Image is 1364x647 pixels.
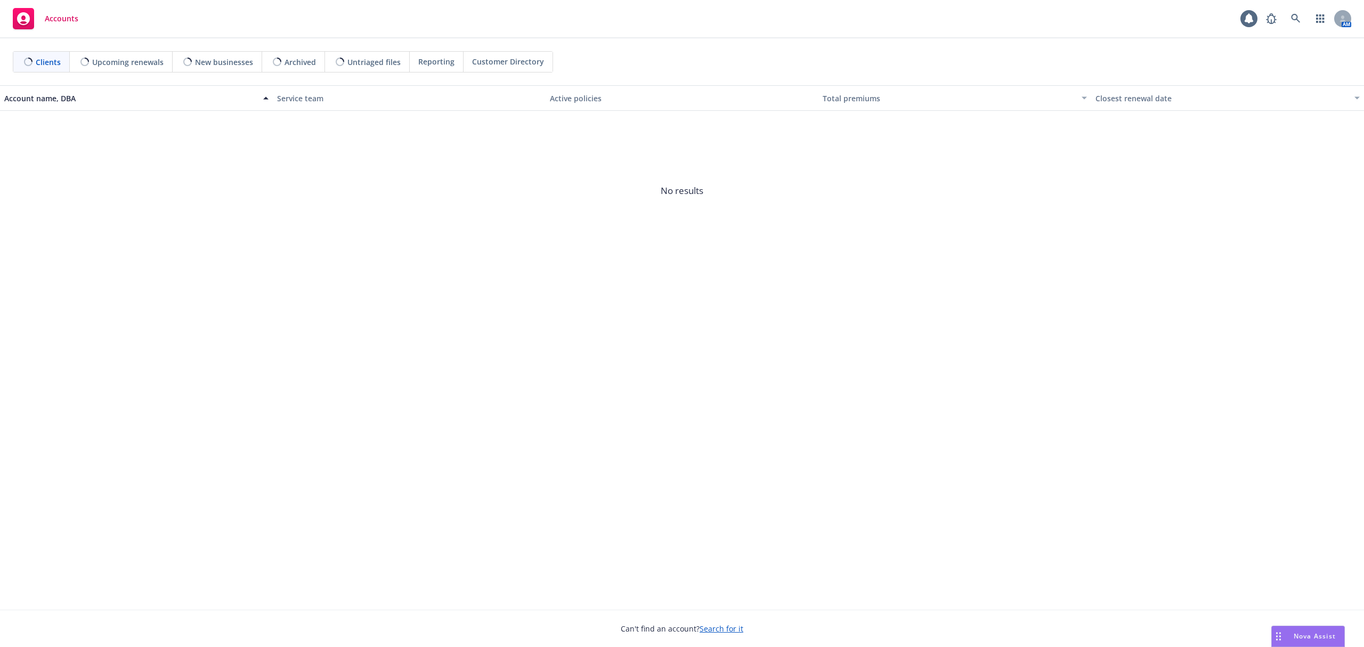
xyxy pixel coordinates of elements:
div: Drag to move [1272,626,1285,646]
span: Reporting [418,56,454,67]
button: Nova Assist [1271,626,1345,647]
span: Nova Assist [1294,632,1336,641]
button: Service team [273,85,546,111]
button: Closest renewal date [1091,85,1364,111]
a: Search [1285,8,1306,29]
a: Search for it [700,624,743,634]
div: Closest renewal date [1095,93,1348,104]
span: Archived [285,56,316,68]
a: Report a Bug [1261,8,1282,29]
span: Upcoming renewals [92,56,164,68]
a: Accounts [9,4,83,34]
span: Can't find an account? [621,623,743,634]
a: Switch app [1310,8,1331,29]
div: Account name, DBA [4,93,257,104]
span: Clients [36,56,61,68]
span: Untriaged files [347,56,401,68]
div: Total premiums [823,93,1075,104]
span: Accounts [45,14,78,23]
div: Active policies [550,93,814,104]
button: Total premiums [818,85,1091,111]
button: Active policies [546,85,818,111]
span: New businesses [195,56,253,68]
div: Service team [277,93,541,104]
span: Customer Directory [472,56,544,67]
